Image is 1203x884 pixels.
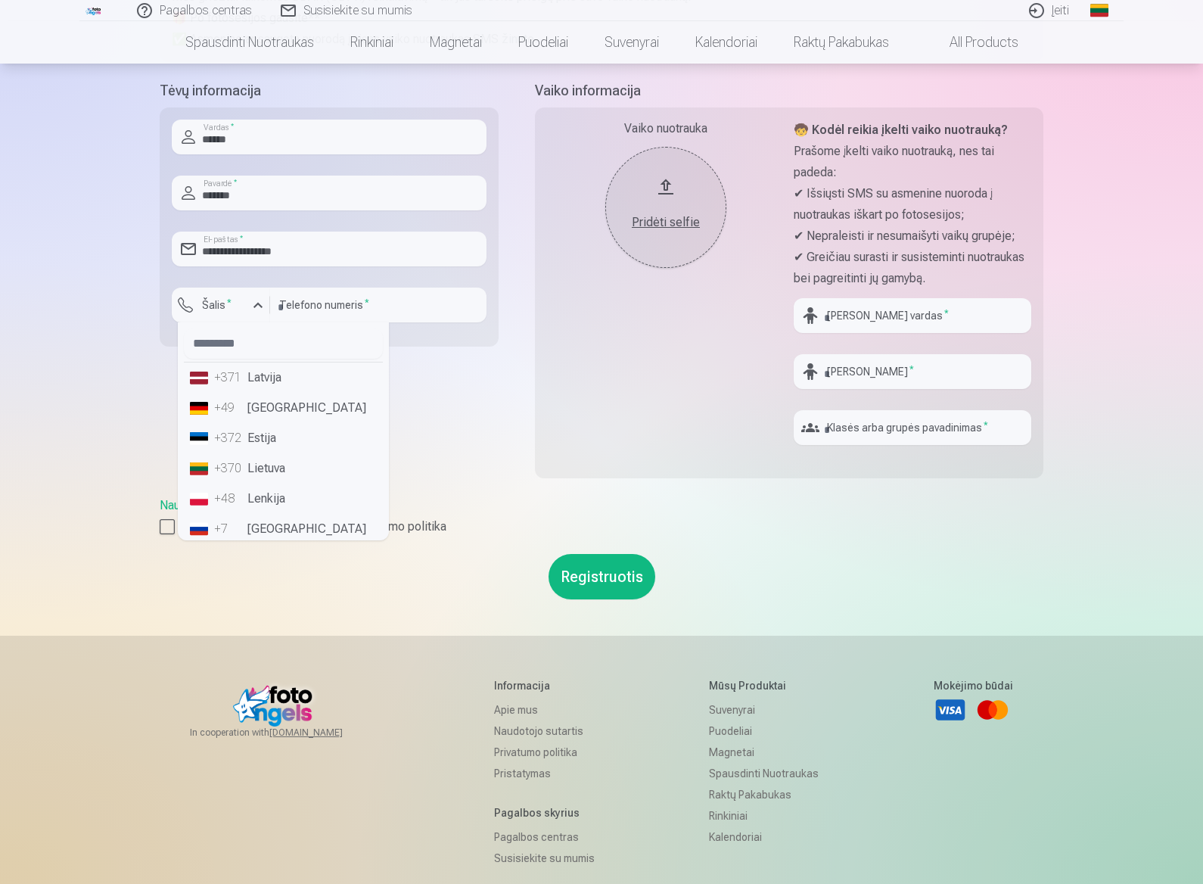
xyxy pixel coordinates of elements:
[494,699,595,721] a: Apie mus
[184,423,383,453] li: Estija
[794,183,1031,226] p: ✔ Išsiųsti SMS su asmenine nuoroda į nuotraukas iškart po fotosesijos;
[605,147,726,268] button: Pridėti selfie
[934,693,967,727] a: Visa
[184,363,383,393] li: Latvija
[160,496,1043,536] div: ,
[494,848,595,869] a: Susisiekite su mumis
[167,21,332,64] a: Spausdinti nuotraukas
[494,678,595,693] h5: Informacija
[709,721,819,742] a: Puodeliai
[412,21,500,64] a: Magnetai
[794,123,1008,137] strong: 🧒 Kodėl reikia įkelti vaiko nuotrauką?
[934,678,1013,693] h5: Mokėjimo būdai
[494,742,595,763] a: Privatumo politika
[549,554,655,599] button: Registruotis
[160,518,1043,536] label: Sutinku su Naudotojo sutartimi ir privatumo politika
[214,369,244,387] div: +371
[269,727,379,739] a: [DOMAIN_NAME]
[709,763,819,784] a: Spausdinti nuotraukas
[586,21,677,64] a: Suvenyrai
[214,399,244,417] div: +49
[709,826,819,848] a: Kalendoriai
[214,429,244,447] div: +372
[500,21,586,64] a: Puodeliai
[494,826,595,848] a: Pagalbos centras
[709,784,819,805] a: Raktų pakabukas
[776,21,907,64] a: Raktų pakabukas
[184,484,383,514] li: Lenkija
[184,514,383,544] li: [GEOGRAPHIC_DATA]
[160,80,499,101] h5: Tėvų informacija
[494,721,595,742] a: Naudotojo sutartis
[172,288,270,322] button: Šalis*
[709,805,819,826] a: Rinkiniai
[160,498,256,512] a: Naudotojo sutartis
[494,763,595,784] a: Pristatymas
[976,693,1009,727] a: Mastercard
[535,80,1043,101] h5: Vaiko informacija
[794,247,1031,289] p: ✔ Greičiau surasti ir susisteminti nuotraukas bei pagreitinti jų gamybą.
[547,120,785,138] div: Vaiko nuotrauka
[184,453,383,484] li: Lietuva
[794,226,1031,247] p: ✔ Nepraleisti ir nesumaišyti vaikų grupėje;
[196,297,238,313] label: Šalis
[677,21,776,64] a: Kalendoriai
[214,520,244,538] div: +7
[190,727,379,739] span: In cooperation with
[620,213,711,232] div: Pridėti selfie
[332,21,412,64] a: Rinkiniai
[494,805,595,820] h5: Pagalbos skyrius
[907,21,1037,64] a: All products
[214,490,244,508] div: +48
[214,459,244,478] div: +370
[709,742,819,763] a: Magnetai
[85,6,102,15] img: /fa2
[794,141,1031,183] p: Prašome įkelti vaiko nuotrauką, nes tai padeda:
[709,699,819,721] a: Suvenyrai
[709,678,819,693] h5: Mūsų produktai
[184,393,383,423] li: [GEOGRAPHIC_DATA]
